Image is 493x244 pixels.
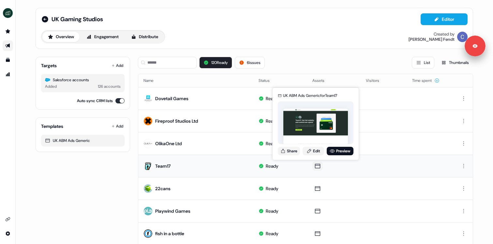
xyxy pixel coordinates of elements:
[3,55,13,65] a: Go to templates
[3,69,13,80] a: Go to attribution
[45,83,57,90] div: Added
[41,123,63,130] div: Templates
[366,75,387,86] button: Visitors
[155,163,171,169] div: Team17
[235,57,265,69] button: 6issues
[266,163,278,169] div: Ready
[283,92,337,99] div: UK ABM Ads Generic for Team17
[3,26,13,37] a: Go to prospects
[266,208,278,214] div: Ready
[307,74,361,87] th: Assets
[155,185,171,192] div: 22cans
[303,147,324,155] a: Edit
[266,140,278,147] div: Ready
[45,77,121,83] div: Salesforce accounts
[77,98,113,104] label: Auto sync CRM lists
[3,228,13,239] a: Go to integrations
[266,185,278,192] div: Ready
[437,57,473,69] button: Thumbnails
[81,32,124,42] button: Engagement
[155,140,182,147] div: OlikaOne Ltd
[412,57,434,69] button: List
[155,208,190,214] div: Playwind Games
[266,95,278,102] div: Ready
[155,118,198,124] div: Fireproof Studios Ltd
[45,137,121,144] div: UK ABM Ads Generic
[327,147,353,155] a: Preview
[126,32,164,42] button: Distribute
[52,15,103,23] span: UK Gaming Studios
[409,37,455,42] div: [PERSON_NAME] Fendt
[110,61,125,70] button: Add
[3,40,13,51] a: Go to outbound experience
[98,83,121,90] div: 126 accounts
[457,32,468,42] img: Catherine
[143,75,161,86] button: Name
[266,118,278,124] div: Ready
[266,230,278,237] div: Ready
[3,214,13,224] a: Go to integrations
[155,95,188,102] div: Dovetail Games
[278,147,300,155] button: Share
[412,75,440,86] button: Time spent
[434,32,455,37] div: Created by
[421,13,468,25] button: Editor
[199,57,232,69] button: 120Ready
[155,230,184,237] div: fish in a bottle
[42,32,80,42] button: Overview
[110,122,125,131] button: Add
[421,17,468,23] a: Editor
[41,62,57,69] div: Targets
[259,75,277,86] button: Status
[283,109,348,145] img: asset preview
